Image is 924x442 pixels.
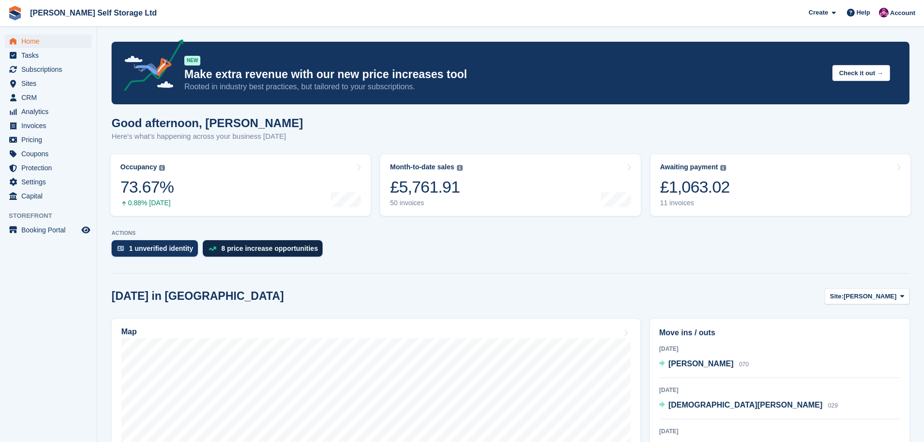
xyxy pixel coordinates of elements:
[112,290,284,303] h2: [DATE] in [GEOGRAPHIC_DATA]
[659,427,900,436] div: [DATE]
[659,386,900,394] div: [DATE]
[112,230,909,236] p: ACTIONS
[112,131,303,142] p: Here's what's happening across your business [DATE]
[843,292,896,301] span: [PERSON_NAME]
[5,147,92,161] a: menu
[120,177,174,197] div: 73.67%
[5,119,92,132] a: menu
[21,34,80,48] span: Home
[116,39,184,95] img: price-adjustments-announcement-icon-8257ccfd72463d97f412b2fc003d46551f7dbcb40ab6d574587a9cd5c0d94...
[21,77,80,90] span: Sites
[129,245,193,252] div: 1 unverified identity
[390,163,454,171] div: Month-to-date sales
[21,49,80,62] span: Tasks
[5,105,92,118] a: menu
[112,240,203,262] a: 1 unverified identity
[21,147,80,161] span: Coupons
[5,133,92,147] a: menu
[184,67,825,82] p: Make extra revenue with our new price increases tool
[5,63,92,76] a: menu
[184,82,825,92] p: Rooted in industry best practices, but tailored to your subscriptions.
[120,199,174,207] div: 0.88% [DATE]
[659,358,749,371] a: [PERSON_NAME] 070
[203,240,327,262] a: 8 price increase opportunities
[739,361,749,368] span: 070
[5,175,92,189] a: menu
[720,165,726,171] img: icon-info-grey-7440780725fd019a000dd9b08b2336e03edf1995a4989e88bcd33f0948082b44.svg
[5,189,92,203] a: menu
[221,245,318,252] div: 8 price increase opportunities
[659,399,838,412] a: [DEMOGRAPHIC_DATA][PERSON_NAME] 029
[660,177,730,197] div: £1,063.02
[21,119,80,132] span: Invoices
[21,175,80,189] span: Settings
[21,161,80,175] span: Protection
[112,116,303,130] h1: Good afternoon, [PERSON_NAME]
[668,360,733,368] span: [PERSON_NAME]
[21,105,80,118] span: Analytics
[828,402,838,409] span: 029
[832,65,890,81] button: Check it out →
[457,165,463,171] img: icon-info-grey-7440780725fd019a000dd9b08b2336e03edf1995a4989e88bcd33f0948082b44.svg
[890,8,915,18] span: Account
[650,154,910,216] a: Awaiting payment £1,063.02 11 invoices
[660,199,730,207] div: 11 invoices
[8,6,22,20] img: stora-icon-8386f47178a22dfd0bd8f6a31ec36ba5ce8667c1dd55bd0f319d3a0aa187defe.svg
[879,8,889,17] img: Lydia Wild
[5,34,92,48] a: menu
[21,63,80,76] span: Subscriptions
[857,8,870,17] span: Help
[21,223,80,237] span: Booking Portal
[5,77,92,90] a: menu
[659,344,900,353] div: [DATE]
[21,91,80,104] span: CRM
[159,165,165,171] img: icon-info-grey-7440780725fd019a000dd9b08b2336e03edf1995a4989e88bcd33f0948082b44.svg
[659,327,900,339] h2: Move ins / outs
[380,154,640,216] a: Month-to-date sales £5,761.91 50 invoices
[5,161,92,175] a: menu
[80,224,92,236] a: Preview store
[5,223,92,237] a: menu
[26,5,161,21] a: [PERSON_NAME] Self Storage Ltd
[209,246,216,251] img: price_increase_opportunities-93ffe204e8149a01c8c9dc8f82e8f89637d9d84a8eef4429ea346261dce0b2c0.svg
[825,288,909,304] button: Site: [PERSON_NAME]
[830,292,843,301] span: Site:
[184,56,200,65] div: NEW
[21,189,80,203] span: Capital
[9,211,97,221] span: Storefront
[120,163,157,171] div: Occupancy
[121,327,137,336] h2: Map
[111,154,371,216] a: Occupancy 73.67% 0.88% [DATE]
[390,199,462,207] div: 50 invoices
[660,163,718,171] div: Awaiting payment
[390,177,462,197] div: £5,761.91
[809,8,828,17] span: Create
[21,133,80,147] span: Pricing
[117,246,124,251] img: verify_identity-adf6edd0f0f0b5bbfe63781bf79b02c33cf7c696d77639b501bdc392416b5a36.svg
[5,91,92,104] a: menu
[668,401,823,409] span: [DEMOGRAPHIC_DATA][PERSON_NAME]
[5,49,92,62] a: menu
